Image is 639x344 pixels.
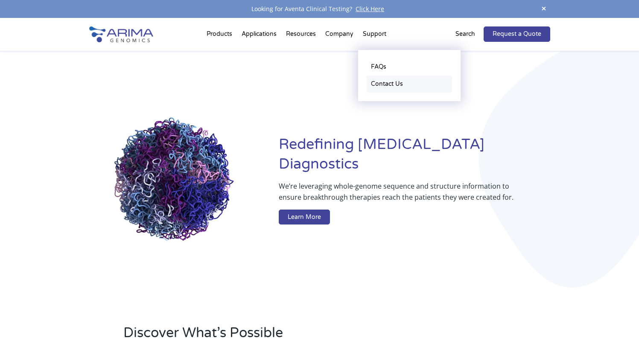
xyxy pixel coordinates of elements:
a: Contact Us [367,76,452,93]
img: Arima-Genomics-logo [89,26,153,42]
p: Search [455,29,475,40]
iframe: Chat Widget [596,303,639,344]
a: Request a Quote [484,26,550,42]
div: Looking for Aventa Clinical Testing? [89,3,550,15]
a: Learn More [279,210,330,225]
a: Click Here [352,5,388,13]
a: FAQs [367,58,452,76]
p: We’re leveraging whole-genome sequence and structure information to ensure breakthrough therapies... [279,181,516,210]
h1: Redefining [MEDICAL_DATA] Diagnostics [279,135,550,181]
